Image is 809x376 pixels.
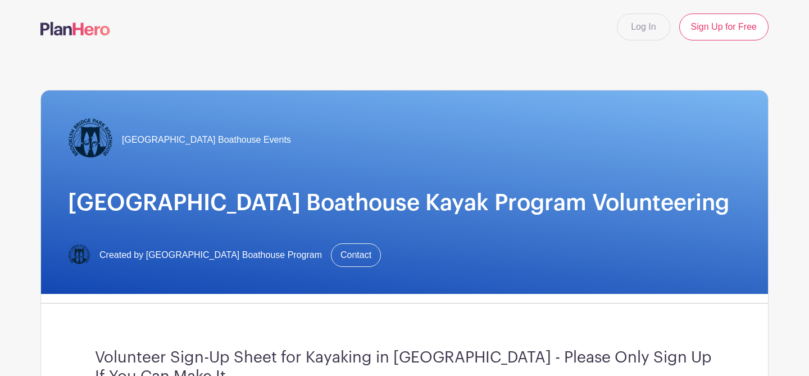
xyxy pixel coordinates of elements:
h1: [GEOGRAPHIC_DATA] Boathouse Kayak Program Volunteering [68,189,741,216]
span: Created by [GEOGRAPHIC_DATA] Boathouse Program [99,248,322,262]
img: logo-507f7623f17ff9eddc593b1ce0a138ce2505c220e1c5a4e2b4648c50719b7d32.svg [40,22,110,35]
a: Sign Up for Free [679,13,769,40]
a: Contact [331,243,381,267]
img: Logo-Title.png [68,117,113,162]
span: [GEOGRAPHIC_DATA] Boathouse Events [122,133,291,147]
a: Log In [617,13,670,40]
img: Logo-Title.png [68,244,90,266]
